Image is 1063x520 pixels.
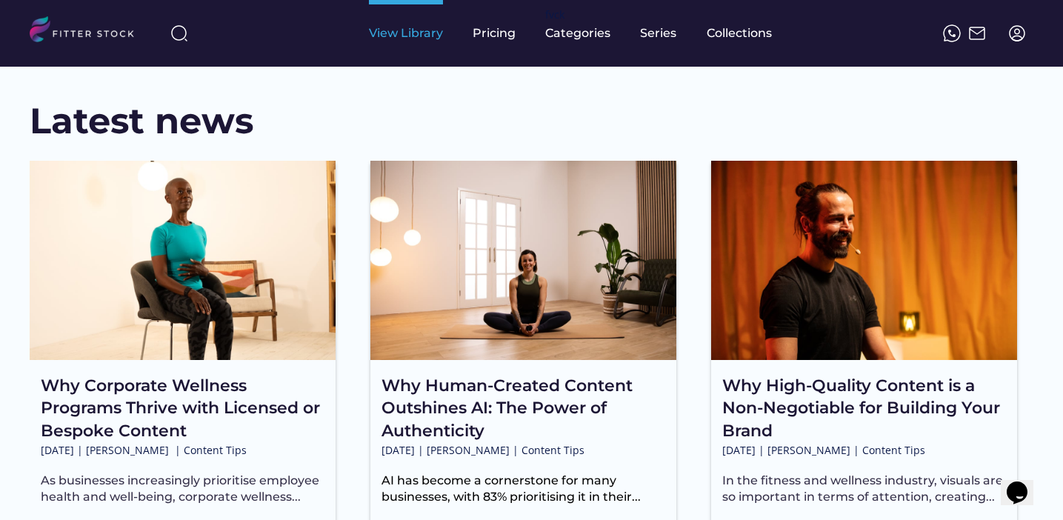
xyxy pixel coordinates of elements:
div: Series [640,25,677,41]
span: As businesses increasingly prioritise employee health and well-being, corporate wellness... [41,473,322,504]
div: Categories [545,25,610,41]
div: Pricing [473,25,516,41]
span: AI has become a cornerstone for many businesses, with 83% prioritising it in their... [381,473,641,504]
div: Why Corporate Wellness Programs Thrive with Licensed or Bespoke Content [41,375,324,443]
img: meteor-icons_whatsapp%20%281%29.svg [943,24,961,42]
div: Why High-Quality Content is a Non-Negotiable for Building Your Brand [722,375,1006,443]
img: Frame%2051.svg [968,24,986,42]
img: LOGO.svg [30,16,147,47]
img: profile-circle.svg [1008,24,1026,42]
h1: Latest news [30,96,253,146]
img: search-normal%203.svg [170,24,188,42]
div: [DATE] | [PERSON_NAME] | Content Tips [381,443,584,458]
div: View Library [369,25,443,41]
div: Why Human-Created Content Outshines AI: The Power of Authenticity [381,375,665,443]
div: Collections [707,25,772,41]
div: [DATE] | [PERSON_NAME] | Content Tips [41,443,247,458]
div: fvck [545,7,564,22]
font: In the fitness and wellness industry, visuals are so important in terms of attention, creating... [722,473,1006,504]
div: [DATE] | [PERSON_NAME] | Content Tips [722,443,925,458]
iframe: chat widget [1001,461,1048,505]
